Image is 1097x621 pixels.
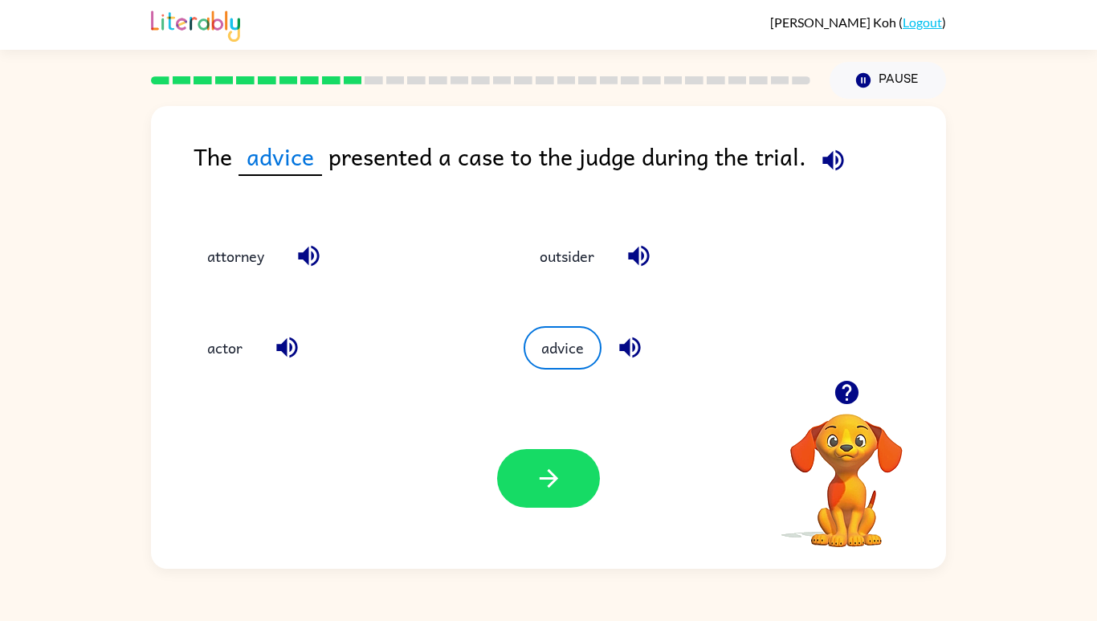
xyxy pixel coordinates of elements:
video: Your browser must support playing .mp4 files to use Literably. Please try using another browser. [766,389,927,550]
img: Literably [151,6,240,42]
button: advice [524,326,602,370]
button: attorney [191,235,280,278]
div: ( ) [770,14,946,30]
button: actor [191,326,259,370]
button: outsider [524,235,610,278]
div: The presented a case to the judge during the trial. [194,138,946,202]
a: Logout [903,14,942,30]
button: Pause [830,62,946,99]
span: [PERSON_NAME] Koh [770,14,899,30]
span: advice [239,138,322,176]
